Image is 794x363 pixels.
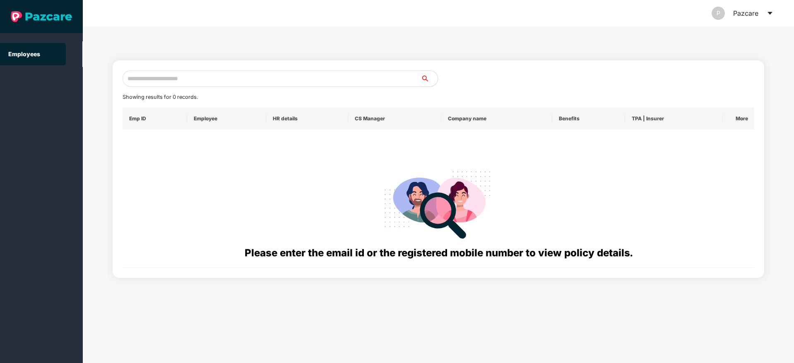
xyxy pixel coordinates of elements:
[552,107,625,130] th: Benefits
[187,107,266,130] th: Employee
[625,107,723,130] th: TPA | Insurer
[723,107,754,130] th: More
[123,107,188,130] th: Emp ID
[421,70,438,87] button: search
[441,107,552,130] th: Company name
[767,10,773,17] span: caret-down
[123,94,198,100] span: Showing results for 0 records.
[348,107,441,130] th: CS Manager
[717,7,720,20] span: P
[8,50,40,57] a: Employees
[245,247,633,259] span: Please enter the email id or the registered mobile number to view policy details.
[421,75,438,82] span: search
[379,161,498,245] img: svg+xml;base64,PHN2ZyB4bWxucz0iaHR0cDovL3d3dy53My5vcmcvMjAwMC9zdmciIHdpZHRoPSIyODgiIGhlaWdodD0iMj...
[266,107,348,130] th: HR details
